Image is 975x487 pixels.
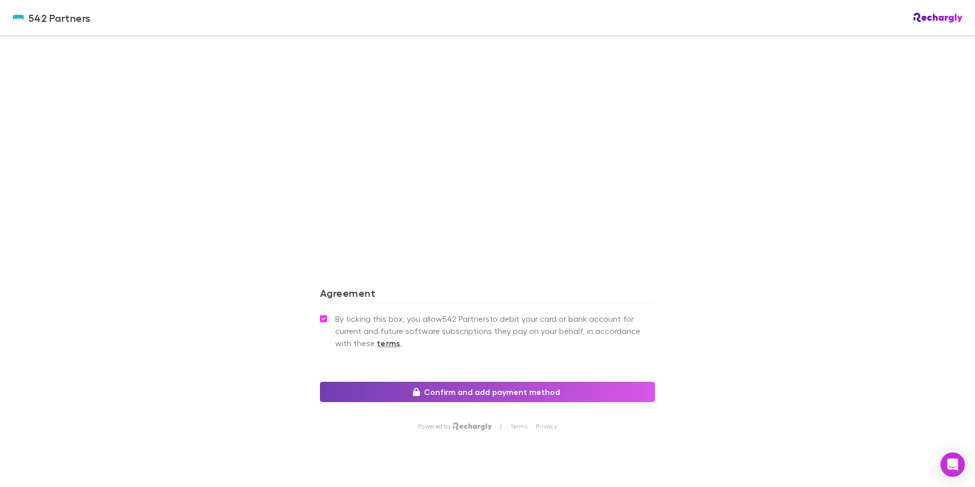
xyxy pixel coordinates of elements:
strong: terms [377,338,401,348]
h3: Agreement [320,287,655,303]
p: Powered by [418,422,453,431]
iframe: Secure address input frame [318,6,657,240]
img: 542 Partners's Logo [12,12,24,24]
button: Confirm and add payment method [320,382,655,402]
img: Rechargly Logo [914,13,963,23]
span: 542 Partners [28,10,91,25]
span: By ticking this box, you allow 542 Partners to debit your card or bank account for current and fu... [335,313,655,349]
a: Privacy [536,422,557,431]
img: Rechargly Logo [453,422,492,431]
div: Open Intercom Messenger [940,452,965,477]
p: | [500,422,502,431]
a: Terms [510,422,528,431]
